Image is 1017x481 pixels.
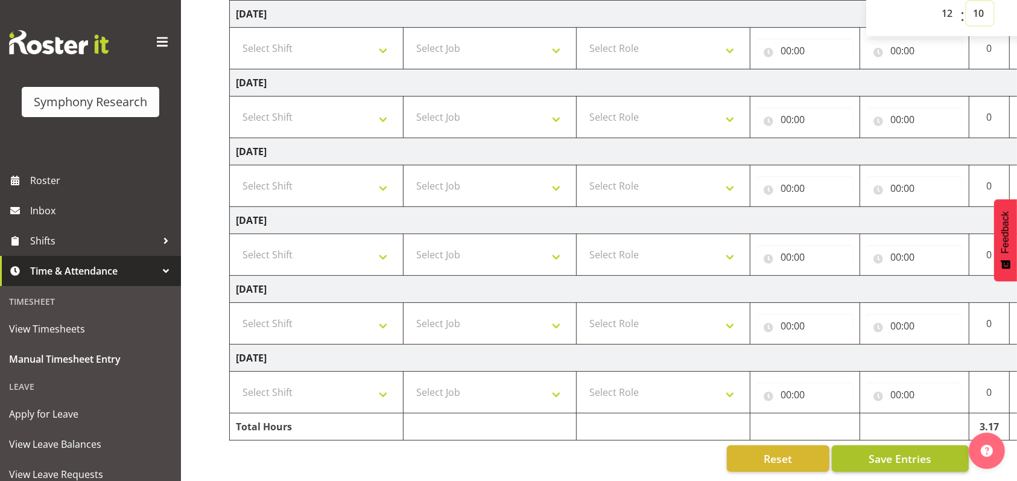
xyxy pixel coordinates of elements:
input: Click to select... [866,39,963,63]
img: Rosterit website logo [9,30,109,54]
input: Click to select... [756,383,854,407]
input: Click to select... [756,39,854,63]
span: Manual Timesheet Entry [9,350,172,368]
input: Click to select... [866,176,963,200]
span: Apply for Leave [9,405,172,423]
span: Save Entries [869,451,931,467]
input: Click to select... [866,314,963,338]
a: View Leave Balances [3,429,178,459]
td: 0 [969,165,1010,207]
td: 0 [969,28,1010,69]
input: Click to select... [866,107,963,132]
a: Apply for Leave [3,399,178,429]
span: Time & Attendance [30,262,157,280]
input: Click to select... [866,383,963,407]
a: Manual Timesheet Entry [3,344,178,374]
td: 0 [969,372,1010,413]
td: 0 [969,97,1010,138]
input: Click to select... [756,176,854,200]
div: Symphony Research [34,93,147,111]
button: Feedback - Show survey [994,199,1017,281]
td: 0 [969,234,1010,276]
div: Leave [3,374,178,399]
button: Reset [727,445,829,472]
td: 3.17 [969,413,1010,441]
span: Feedback [1000,211,1011,253]
input: Click to select... [756,314,854,338]
span: Reset [764,451,792,467]
span: Shifts [30,232,157,250]
button: Save Entries [832,445,969,472]
a: View Timesheets [3,314,178,344]
td: 0 [969,303,1010,345]
input: Click to select... [756,107,854,132]
div: Timesheet [3,289,178,314]
input: Click to select... [866,245,963,269]
span: Roster [30,171,175,190]
input: Click to select... [756,245,854,269]
td: Total Hours [230,413,404,441]
img: help-xxl-2.png [981,445,993,457]
span: : [960,1,965,31]
span: View Timesheets [9,320,172,338]
span: View Leave Balances [9,435,172,453]
span: Inbox [30,202,175,220]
